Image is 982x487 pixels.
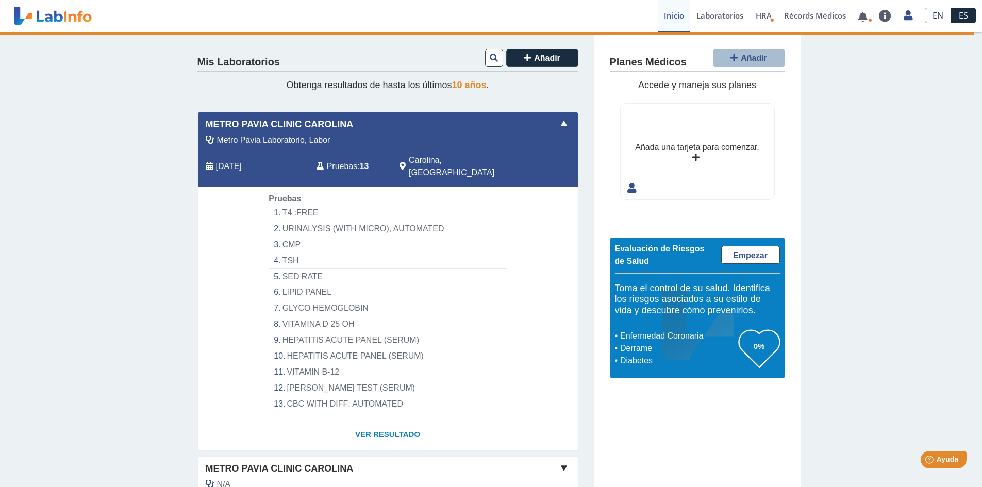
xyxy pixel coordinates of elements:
[618,342,739,355] li: Derrame
[269,269,506,285] li: SED RATE
[269,300,506,316] li: GLYCO HEMOGLOBIN
[206,462,354,476] span: Metro Pavia Clinic Carolina
[618,355,739,367] li: Diabetes
[733,251,768,260] span: Empezar
[216,160,242,173] span: 2025-09-12
[635,141,759,154] div: Añada una tarjeta para comenzar.
[269,221,506,237] li: URINALYSIS (WITH MICRO), AUTOMATED
[286,80,489,90] span: Obtenga resultados de hasta los últimos .
[638,80,756,90] span: Accede y maneja sus planes
[756,10,772,21] span: HRA
[713,49,785,67] button: Añadir
[269,396,506,412] li: CBC WITH DIFF: AUTOMATED
[739,340,780,352] h3: 0%
[618,330,739,342] li: Enfermedad Coronaria
[615,283,780,316] h5: Toma el control de su salud. Identifica los riesgos asociados a su estilo de vida y descubre cómo...
[269,348,506,364] li: HEPATITIS ACUTE PANEL (SERUM)
[309,154,392,179] div: :
[925,8,951,23] a: EN
[269,316,506,332] li: VITAMINA D 25 OH
[206,117,354,131] span: Metro Pavia Clinic Carolina
[360,162,369,171] b: 13
[506,49,578,67] button: Añadir
[269,194,301,203] span: Pruebas
[452,80,487,90] span: 10 años
[409,154,523,179] span: Carolina, PR
[269,253,506,269] li: TSH
[615,244,705,265] span: Evaluación de Riesgos de Salud
[217,134,330,146] span: Metro Pavia Laboratorio, Labor
[534,54,560,62] span: Añadir
[269,380,506,396] li: [PERSON_NAME] TEST (SERUM)
[951,8,976,23] a: ES
[269,284,506,300] li: LIPID PANEL
[269,205,506,221] li: T4 :FREE
[721,246,780,264] a: Empezar
[269,364,506,380] li: VITAMIN B-12
[741,54,767,62] span: Añadir
[197,56,280,69] h4: Mis Laboratorios
[269,237,506,253] li: CMP
[198,418,578,451] a: Ver Resultado
[890,447,971,476] iframe: Help widget launcher
[610,56,687,69] h4: Planes Médicos
[327,160,357,173] span: Pruebas
[269,332,506,348] li: HEPATITIS ACUTE PANEL (SERUM)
